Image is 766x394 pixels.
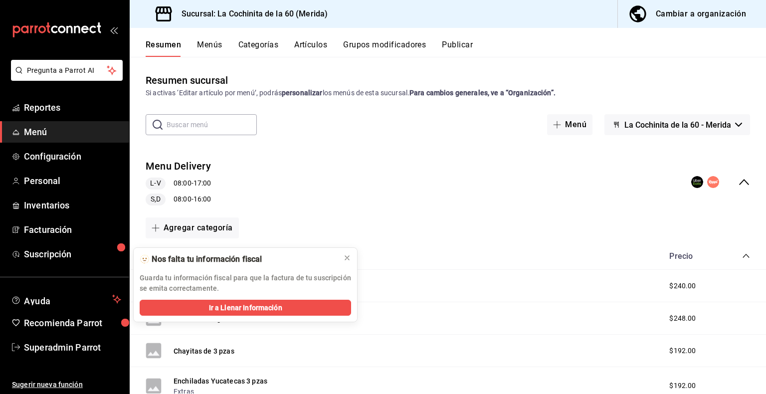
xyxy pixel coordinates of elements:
[146,73,228,88] div: Resumen sucursal
[24,150,121,163] span: Configuración
[742,252,750,260] button: collapse-category-row
[7,72,123,83] a: Pregunta a Parrot AI
[110,26,118,34] button: open_drawer_menu
[294,40,327,57] button: Artículos
[174,376,267,386] button: Enchiladas Yucatecas 3 pzas
[24,223,121,236] span: Facturación
[604,114,750,135] button: La Cochinita de la 60 - Merida
[24,316,121,330] span: Recomienda Parrot
[24,125,121,139] span: Menú
[146,40,181,57] button: Resumen
[140,254,335,265] div: 🫥 Nos falta tu información fiscal
[167,115,257,135] input: Buscar menú
[147,194,165,204] span: S,D
[24,198,121,212] span: Inventarios
[146,178,211,190] div: 08:00 - 17:00
[146,88,750,98] div: Si activas ‘Editar artículo por menú’, podrás los menús de esta sucursal.
[24,174,121,188] span: Personal
[174,8,328,20] h3: Sucursal: La Cochinita de la 60 (Merida)
[669,281,696,291] span: $240.00
[282,89,323,97] strong: personalizar
[24,101,121,114] span: Reportes
[146,178,165,189] span: L-V
[656,7,746,21] div: Cambiar a organización
[146,217,239,238] button: Agregar categoría
[197,40,222,57] button: Menús
[238,40,279,57] button: Categorías
[27,65,107,76] span: Pregunta a Parrot AI
[12,380,121,390] span: Sugerir nueva función
[669,346,696,356] span: $192.00
[624,120,731,130] span: La Cochinita de la 60 - Merida
[209,303,282,313] span: Ir a Llenar Información
[24,247,121,261] span: Suscripción
[11,60,123,81] button: Pregunta a Parrot AI
[146,194,211,205] div: 08:00 - 16:00
[343,40,426,57] button: Grupos modificadores
[409,89,556,97] strong: Para cambios generales, ve a “Organización”.
[24,293,108,305] span: Ayuda
[140,273,351,294] p: Guarda tu información fiscal para que la factura de tu suscripción se emita correctamente.
[146,40,766,57] div: navigation tabs
[174,346,234,356] button: Chayitas de 3 pzas
[547,114,592,135] button: Menú
[130,151,766,213] div: collapse-menu-row
[442,40,473,57] button: Publicar
[24,341,121,354] span: Superadmin Parrot
[659,251,723,261] div: Precio
[669,381,696,391] span: $192.00
[669,313,696,324] span: $248.00
[140,300,351,316] button: Ir a Llenar Información
[146,159,211,174] button: Menu Delivery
